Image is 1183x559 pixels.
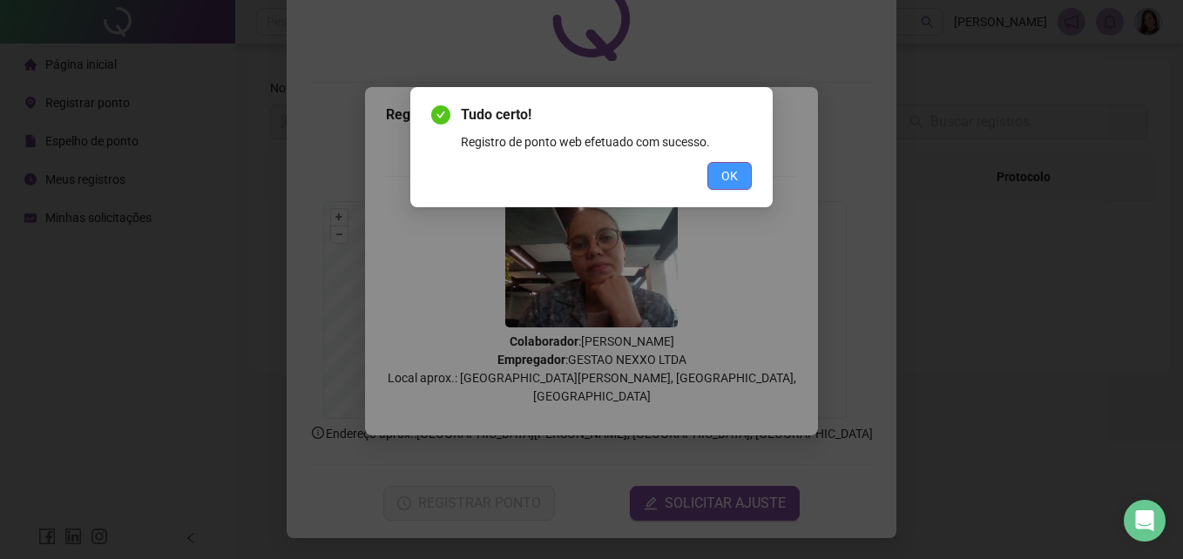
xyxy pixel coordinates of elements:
[721,166,738,185] span: OK
[461,104,752,125] span: Tudo certo!
[707,162,752,190] button: OK
[461,132,752,152] div: Registro de ponto web efetuado com sucesso.
[1124,500,1166,542] div: Open Intercom Messenger
[431,105,450,125] span: check-circle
